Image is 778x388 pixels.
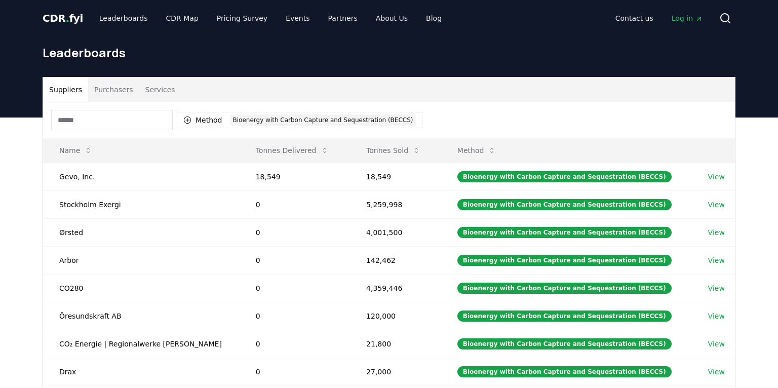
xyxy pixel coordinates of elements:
td: Ørsted [43,218,240,246]
button: Purchasers [88,77,139,102]
td: Öresundskraft AB [43,302,240,330]
button: Method [449,140,504,161]
button: Services [139,77,181,102]
a: Contact us [607,9,662,27]
td: 0 [240,274,350,302]
a: Pricing Survey [209,9,276,27]
div: Bioenergy with Carbon Capture and Sequestration (BECCS) [457,255,672,266]
div: Bioenergy with Carbon Capture and Sequestration (BECCS) [457,366,672,377]
a: View [708,283,725,293]
a: Log in [664,9,711,27]
button: Suppliers [43,77,88,102]
button: Tonnes Sold [358,140,429,161]
div: Bioenergy with Carbon Capture and Sequestration (BECCS) [457,338,672,350]
td: 18,549 [350,163,441,190]
span: CDR fyi [43,12,83,24]
button: Tonnes Delivered [248,140,337,161]
a: Blog [418,9,450,27]
td: 4,359,446 [350,274,441,302]
nav: Main [91,9,450,27]
a: CDR Map [158,9,207,27]
span: Log in [672,13,703,23]
td: 0 [240,218,350,246]
td: 142,462 [350,246,441,274]
div: Bioenergy with Carbon Capture and Sequestration (BECCS) [457,283,672,294]
td: Drax [43,358,240,385]
a: About Us [368,9,416,27]
td: 0 [240,246,350,274]
td: Gevo, Inc. [43,163,240,190]
div: Bioenergy with Carbon Capture and Sequestration (BECCS) [457,227,672,238]
div: Bioenergy with Carbon Capture and Sequestration (BECCS) [457,311,672,322]
a: Partners [320,9,366,27]
nav: Main [607,9,711,27]
a: Events [278,9,318,27]
span: . [66,12,69,24]
td: CO280 [43,274,240,302]
a: View [708,311,725,321]
a: View [708,367,725,377]
td: CO₂ Energie | Regionalwerke [PERSON_NAME] [43,330,240,358]
div: Bioenergy with Carbon Capture and Sequestration (BECCS) [457,199,672,210]
div: Bioenergy with Carbon Capture and Sequestration (BECCS) [457,171,672,182]
td: 120,000 [350,302,441,330]
a: View [708,255,725,265]
div: Bioenergy with Carbon Capture and Sequestration (BECCS) [230,114,416,126]
td: 0 [240,358,350,385]
td: Stockholm Exergi [43,190,240,218]
td: 27,000 [350,358,441,385]
a: View [708,200,725,210]
td: 4,001,500 [350,218,441,246]
td: 5,259,998 [350,190,441,218]
td: 21,800 [350,330,441,358]
h1: Leaderboards [43,45,735,61]
a: View [708,339,725,349]
td: Arbor [43,246,240,274]
td: 0 [240,190,350,218]
button: Name [51,140,100,161]
a: Leaderboards [91,9,156,27]
a: View [708,227,725,238]
td: 0 [240,330,350,358]
a: View [708,172,725,182]
button: MethodBioenergy with Carbon Capture and Sequestration (BECCS) [177,112,422,128]
td: 0 [240,302,350,330]
a: CDR.fyi [43,11,83,25]
td: 18,549 [240,163,350,190]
